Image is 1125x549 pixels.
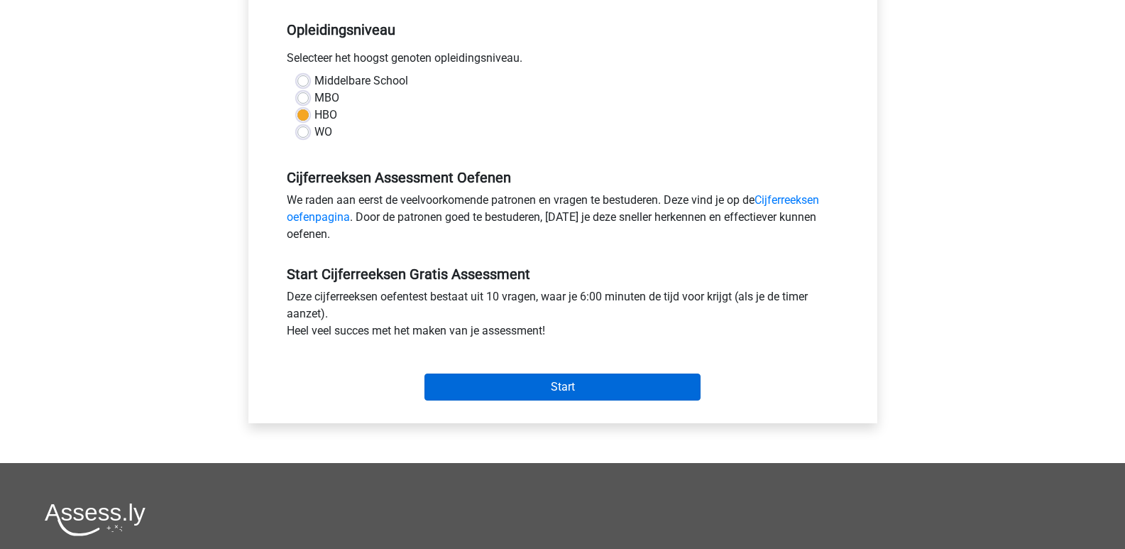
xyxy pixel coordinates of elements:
label: MBO [314,89,339,107]
label: Middelbare School [314,72,408,89]
img: Assessly logo [45,503,146,536]
label: WO [314,124,332,141]
label: HBO [314,107,337,124]
div: Selecteer het hoogst genoten opleidingsniveau. [276,50,850,72]
h5: Cijferreeksen Assessment Oefenen [287,169,839,186]
h5: Opleidingsniveau [287,16,839,44]
div: Deze cijferreeksen oefentest bestaat uit 10 vragen, waar je 6:00 minuten de tijd voor krijgt (als... [276,288,850,345]
input: Start [424,374,701,401]
h5: Start Cijferreeksen Gratis Assessment [287,266,839,283]
div: We raden aan eerst de veelvoorkomende patronen en vragen te bestuderen. Deze vind je op de . Door... [276,192,850,249]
